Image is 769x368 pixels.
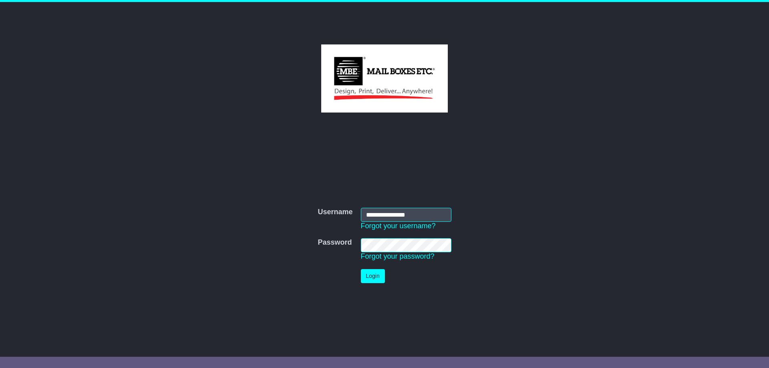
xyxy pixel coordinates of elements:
[321,44,447,113] img: MBE Bondi Junction
[318,208,352,217] label: Username
[361,222,436,230] a: Forgot your username?
[318,238,352,247] label: Password
[361,252,435,260] a: Forgot your password?
[361,269,385,283] button: Login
